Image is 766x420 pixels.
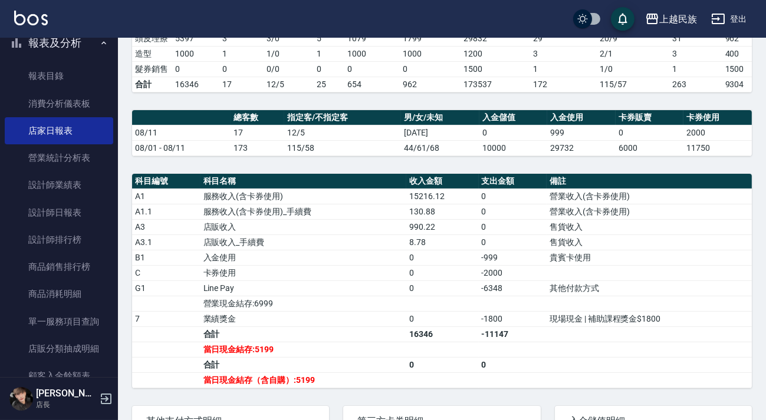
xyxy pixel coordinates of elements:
[683,125,752,140] td: 2000
[344,61,400,77] td: 0
[172,77,219,92] td: 16346
[400,61,461,77] td: 0
[132,219,200,234] td: A3
[547,188,752,204] td: 營業收入(含卡券使用)
[597,77,669,92] td: 115/57
[406,265,478,280] td: 0
[132,188,200,204] td: A1
[172,61,219,77] td: 0
[9,387,33,411] img: Person
[132,174,752,388] table: a dense table
[479,311,547,326] td: -1800
[231,140,284,156] td: 173
[264,61,314,77] td: 0 / 0
[231,110,284,125] th: 總客數
[132,31,172,46] td: 頭皮理療
[132,250,200,265] td: B1
[284,110,401,125] th: 指定客/不指定客
[36,388,96,399] h5: [PERSON_NAME]
[669,77,722,92] td: 263
[547,110,616,125] th: 入金使用
[479,234,547,250] td: 0
[706,8,752,30] button: 登出
[406,188,478,204] td: 15216.12
[479,174,547,189] th: 支出金額
[401,110,479,125] th: 男/女/未知
[406,174,478,189] th: 收入金額
[200,234,407,250] td: 店販收入_手續費
[616,140,684,156] td: 6000
[401,140,479,156] td: 44/61/68
[14,11,48,25] img: Logo
[200,204,407,219] td: 服務收入(含卡券使用)_手續費
[683,110,752,125] th: 卡券使用
[479,326,547,342] td: -11147
[547,174,752,189] th: 備註
[200,372,407,388] td: 當日現金結存（含自購）:5199
[200,265,407,280] td: 卡券使用
[5,362,113,389] a: 顧客入金餘額表
[314,46,344,61] td: 1
[314,31,344,46] td: 5
[200,357,407,372] td: 合計
[401,125,479,140] td: [DATE]
[547,234,752,250] td: 售貨收入
[406,204,478,219] td: 130.88
[479,357,547,372] td: 0
[132,174,200,189] th: 科目編號
[172,31,219,46] td: 5397
[314,61,344,77] td: 0
[200,326,407,342] td: 合計
[5,280,113,307] a: 商品消耗明細
[530,61,597,77] td: 1
[406,326,478,342] td: 16346
[597,31,669,46] td: 20 / 9
[406,234,478,250] td: 8.78
[219,31,264,46] td: 3
[479,110,548,125] th: 入金儲值
[616,110,684,125] th: 卡券販賣
[132,125,231,140] td: 08/11
[669,61,722,77] td: 1
[200,342,407,357] td: 當日現金結存:5199
[547,311,752,326] td: 現場現金 | 補助課程獎金$1800
[669,31,722,46] td: 31
[200,188,407,204] td: 服務收入(含卡券使用)
[200,250,407,265] td: 入金使用
[479,204,547,219] td: 0
[659,12,697,27] div: 上越民族
[611,7,635,31] button: save
[669,46,722,61] td: 3
[406,250,478,265] td: 0
[314,77,344,92] td: 25
[172,46,219,61] td: 1000
[400,31,461,46] td: 1799
[479,188,547,204] td: 0
[132,204,200,219] td: A1.1
[547,250,752,265] td: 貴賓卡使用
[132,110,752,156] table: a dense table
[200,296,407,311] td: 營業現金結存:6999
[5,144,113,171] a: 營業統計分析表
[5,253,113,280] a: 商品銷售排行榜
[547,219,752,234] td: 售貨收入
[132,77,172,92] td: 合計
[5,171,113,199] a: 設計師業績表
[132,234,200,250] td: A3.1
[132,311,200,326] td: 7
[479,219,547,234] td: 0
[461,46,530,61] td: 1200
[461,61,530,77] td: 1500
[547,125,616,140] td: 999
[344,46,400,61] td: 1000
[219,46,264,61] td: 1
[479,265,547,280] td: -2000
[406,311,478,326] td: 0
[479,250,547,265] td: -999
[344,77,400,92] td: 654
[597,46,669,61] td: 2 / 1
[461,77,530,92] td: 173537
[547,280,752,296] td: 其他付款方式
[616,125,684,140] td: 0
[284,140,401,156] td: 115/58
